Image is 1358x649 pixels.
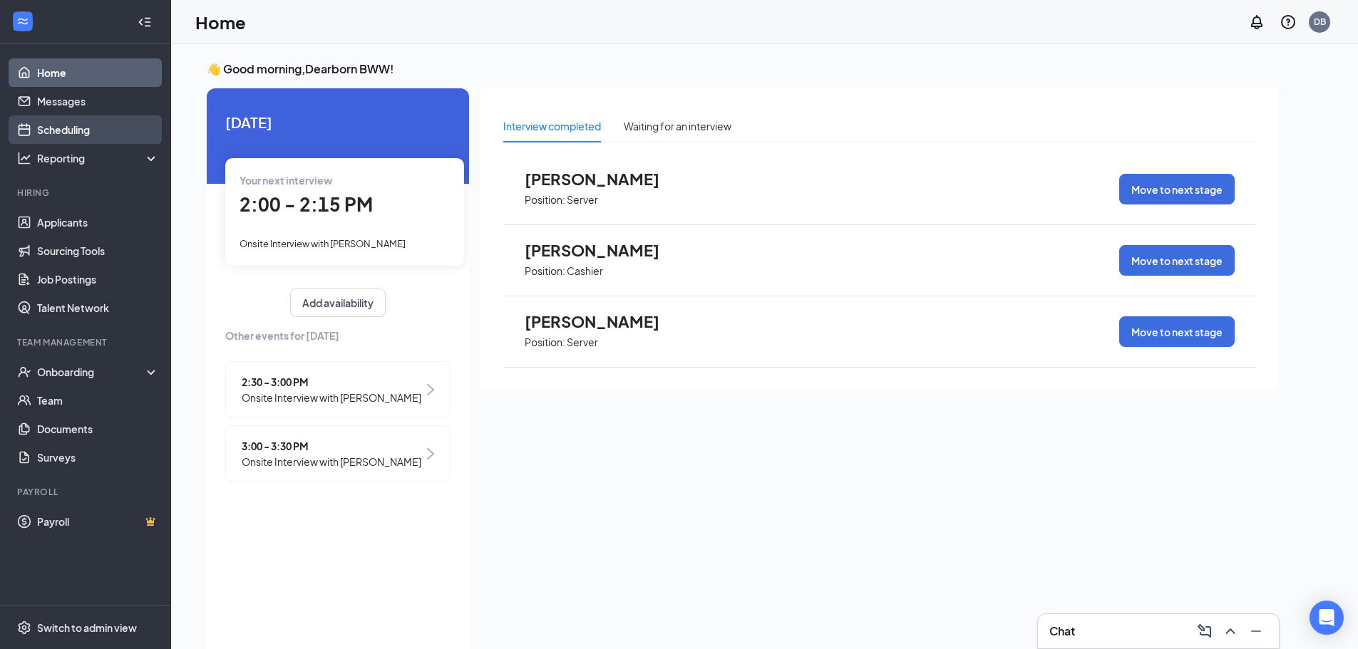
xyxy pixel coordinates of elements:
[37,294,159,322] a: Talent Network
[1310,601,1344,635] div: Open Intercom Messenger
[525,312,681,331] span: [PERSON_NAME]
[16,14,30,28] svg: WorkstreamLogo
[37,58,159,87] a: Home
[503,118,601,134] div: Interview completed
[17,621,31,635] svg: Settings
[525,241,681,259] span: [PERSON_NAME]
[37,415,159,443] a: Documents
[1248,14,1265,31] svg: Notifications
[225,111,451,133] span: [DATE]
[242,374,421,390] span: 2:30 - 3:00 PM
[17,187,156,199] div: Hiring
[567,193,598,207] p: Server
[37,115,159,144] a: Scheduling
[37,621,137,635] div: Switch to admin view
[525,336,565,349] p: Position:
[1245,620,1267,643] button: Minimize
[207,61,1279,77] h3: 👋 Good morning, Dearborn BWW !
[242,438,421,454] span: 3:00 - 3:30 PM
[37,443,159,472] a: Surveys
[1248,623,1265,640] svg: Minimize
[525,264,565,278] p: Position:
[1280,14,1297,31] svg: QuestionInfo
[624,118,731,134] div: Waiting for an interview
[1119,174,1235,204] button: Move to next stage
[525,170,681,188] span: [PERSON_NAME]
[37,265,159,294] a: Job Postings
[17,486,156,498] div: Payroll
[1196,623,1213,640] svg: ComposeMessage
[37,507,159,536] a: PayrollCrown
[37,151,160,165] div: Reporting
[1049,623,1075,639] h3: Chat
[37,386,159,415] a: Team
[525,193,565,207] p: Position:
[37,365,147,379] div: Onboarding
[37,237,159,265] a: Sourcing Tools
[290,289,386,317] button: Add availability
[1119,316,1235,347] button: Move to next stage
[567,336,598,349] p: Server
[240,238,406,249] span: Onsite Interview with [PERSON_NAME]
[225,328,451,343] span: Other events for [DATE]
[1314,16,1326,28] div: DB
[17,151,31,165] svg: Analysis
[567,264,603,278] p: Cashier
[1222,623,1239,640] svg: ChevronUp
[195,10,246,34] h1: Home
[1193,620,1216,643] button: ComposeMessage
[1119,245,1235,276] button: Move to next stage
[37,87,159,115] a: Messages
[17,336,156,348] div: Team Management
[242,390,421,405] span: Onsite Interview with [PERSON_NAME]
[242,454,421,469] span: Onsite Interview with [PERSON_NAME]
[240,192,373,216] span: 2:00 - 2:15 PM
[138,15,152,29] svg: Collapse
[37,208,159,237] a: Applicants
[17,365,31,379] svg: UserCheck
[240,174,332,187] span: Your next interview
[1219,620,1242,643] button: ChevronUp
